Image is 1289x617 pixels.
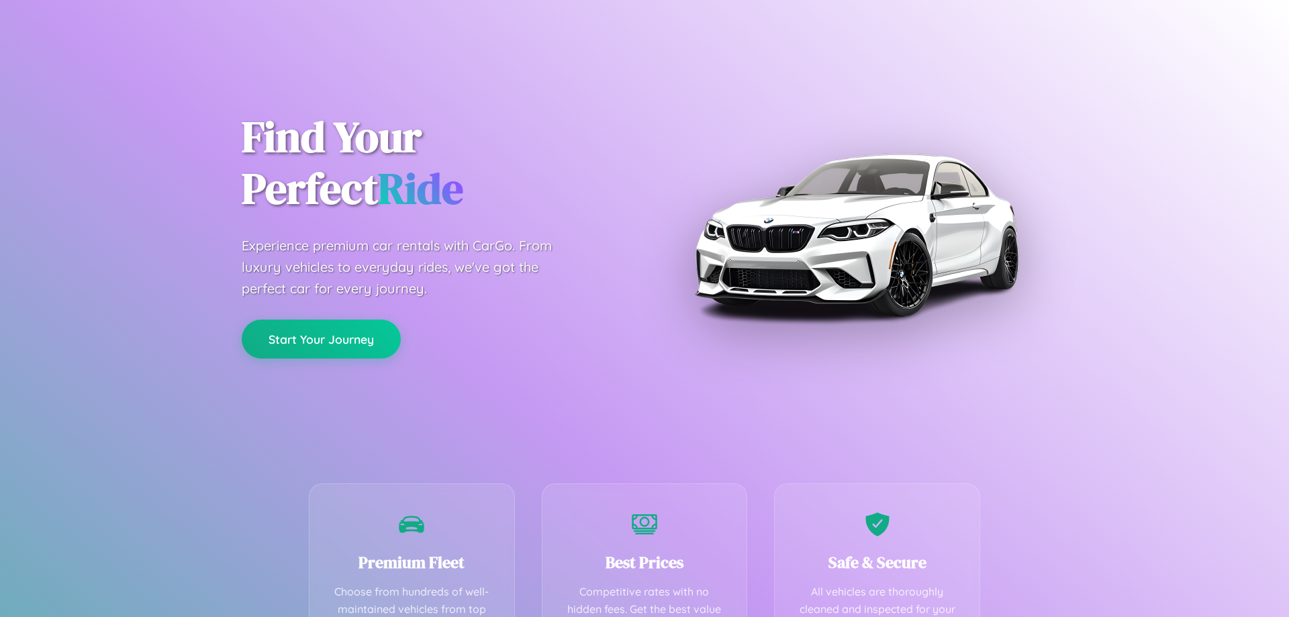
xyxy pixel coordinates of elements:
[795,551,959,573] h3: Safe & Secure
[242,111,624,215] h1: Find Your Perfect
[688,67,1024,403] img: Premium BMW car rental vehicle
[330,551,494,573] h3: Premium Fleet
[242,320,401,359] button: Start Your Journey
[563,551,727,573] h3: Best Prices
[378,159,463,218] span: Ride
[242,235,577,299] p: Experience premium car rentals with CarGo. From luxury vehicles to everyday rides, we've got the ...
